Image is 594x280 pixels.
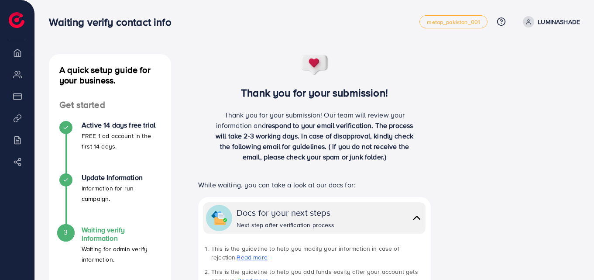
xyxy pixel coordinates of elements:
img: collapse [211,210,227,226]
h4: A quick setup guide for your business. [49,65,171,86]
li: This is the guideline to help you modify your information in case of rejection. [211,244,426,262]
span: respond to your email verification. The process will take 2-3 working days. In case of disapprova... [216,121,413,162]
img: collapse [411,211,423,224]
h4: Waiting verify information [82,226,161,242]
p: LUMINASHADE [538,17,580,27]
a: metap_pakistan_001 [419,15,488,28]
h4: Update Information [82,173,161,182]
span: 3 [64,227,68,237]
h3: Waiting verify contact info [49,16,178,28]
h4: Get started [49,100,171,111]
li: Active 14 days free trial [49,121,171,173]
p: Thank you for your submission! Our team will review your information and [211,110,418,162]
p: Information for run campaign. [82,183,161,204]
p: Waiting for admin verify information. [82,244,161,265]
a: LUMINASHADE [519,16,580,28]
img: logo [9,12,24,28]
div: Docs for your next steps [237,206,335,219]
h3: Thank you for your submission! [185,86,444,99]
li: Waiting verify information [49,226,171,278]
p: While waiting, you can take a look at our docs for: [198,180,431,190]
span: metap_pakistan_001 [427,19,480,25]
img: success [300,54,329,76]
p: FREE 1 ad account in the first 14 days. [82,131,161,152]
h4: Active 14 days free trial [82,121,161,129]
a: Read more [237,253,267,262]
div: Next step after verification process [237,221,335,229]
li: Update Information [49,173,171,226]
